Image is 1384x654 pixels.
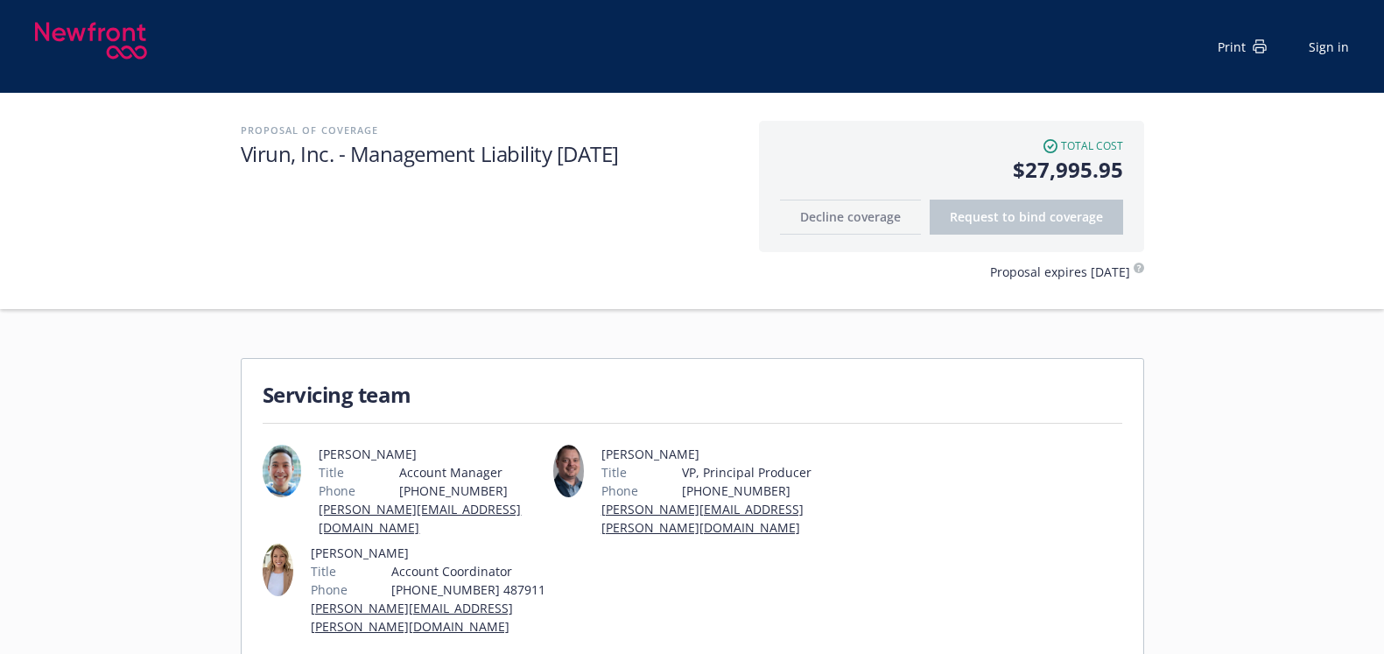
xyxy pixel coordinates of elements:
span: Phone [319,482,355,500]
h2: Proposal of coverage [241,121,741,139]
h1: Servicing team [263,380,1122,409]
span: [PHONE_NUMBER] 487911 [391,580,546,599]
span: [PERSON_NAME] [601,445,837,463]
span: [PHONE_NUMBER] [399,482,545,500]
a: [PERSON_NAME][EMAIL_ADDRESS][PERSON_NAME][DOMAIN_NAME] [311,600,513,635]
span: [PERSON_NAME] [319,445,545,463]
span: [PHONE_NUMBER] [682,482,837,500]
span: Proposal expires [DATE] [990,263,1130,281]
span: Title [601,463,627,482]
div: Print [1218,38,1267,56]
img: employee photo [553,445,584,497]
span: Phone [601,482,638,500]
button: Request to bindcoverage [930,200,1123,235]
span: Title [311,562,336,580]
button: Decline coverage [780,200,921,235]
a: Sign in [1309,38,1349,56]
span: Title [319,463,344,482]
h1: Virun, Inc. - Management Liability [DATE] [241,139,741,168]
img: employee photo [263,544,293,596]
span: Request to bind [950,208,1103,225]
span: Account Manager [399,463,545,482]
span: Phone [311,580,348,599]
span: VP, Principal Producer [682,463,837,482]
a: [PERSON_NAME][EMAIL_ADDRESS][PERSON_NAME][DOMAIN_NAME] [601,501,804,536]
img: employee photo [263,445,302,497]
span: coverage [1050,208,1103,225]
span: Total cost [1061,138,1123,154]
span: Decline coverage [800,208,901,225]
span: $27,995.95 [780,154,1123,186]
span: [PERSON_NAME] [311,544,546,562]
span: Account Coordinator [391,562,546,580]
a: [PERSON_NAME][EMAIL_ADDRESS][DOMAIN_NAME] [319,501,521,536]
